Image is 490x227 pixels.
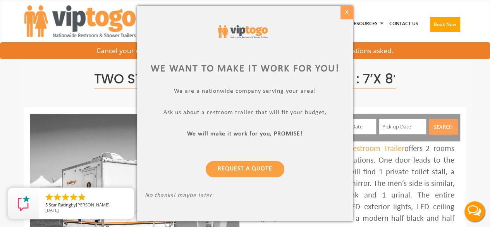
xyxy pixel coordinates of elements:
[145,62,345,76] div: We want to make it work for you!
[69,192,78,202] li: 
[53,192,62,202] li: 
[77,192,86,202] li: 
[45,202,48,208] span: 5
[145,88,345,97] p: We are a nationwide company serving your area!
[187,131,303,137] b: We will make it work for you, PROMISE!
[16,196,31,211] img: Review Rating
[341,6,353,19] div: X
[145,109,345,118] p: Ask us about a restroom trailer that will fit your budget,
[76,202,110,208] span: [PERSON_NAME]
[218,25,268,38] img: viptogo logo
[459,196,490,227] button: Live Chat
[45,207,59,213] span: [DATE]
[206,161,284,177] a: Request a Quote
[145,192,345,201] p: No thanks! maybe later
[45,192,54,202] li: 
[45,203,128,208] span: by
[61,192,70,202] li: 
[49,202,71,208] span: Star Rating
